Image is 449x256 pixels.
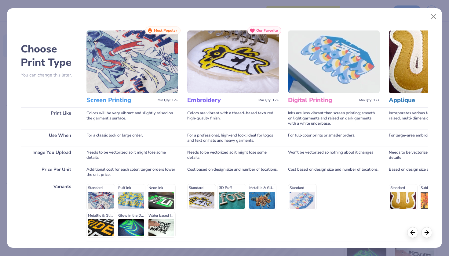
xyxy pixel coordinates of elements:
[21,130,77,147] div: Use When
[187,147,279,164] div: Needs to be vectorized so it might lose some details
[154,28,177,33] span: Most Popular
[21,181,77,241] div: Variants
[158,98,178,102] span: Min Qty: 12+
[21,164,77,181] div: Price Per Unit
[288,107,380,130] div: Inks are less vibrant than screen printing; smooth on light garments and raised on dark garments ...
[86,96,155,104] h3: Screen Printing
[86,30,178,93] img: Screen Printing
[86,147,178,164] div: Needs to be vectorized so it might lose some details
[187,96,256,104] h3: Embroidery
[359,98,380,102] span: Min Qty: 12+
[288,30,380,93] img: Digital Printing
[21,42,77,69] h2: Choose Print Type
[187,30,279,93] img: Embroidery
[21,73,77,78] p: You can change this later.
[187,164,279,181] div: Cost based on design size and number of locations.
[86,130,178,147] div: For a classic look or large order.
[187,107,279,130] div: Colors are vibrant with a thread-based textured, high-quality finish.
[288,96,357,104] h3: Digital Printing
[256,28,278,33] span: Our Favorite
[21,147,77,164] div: Image You Upload
[258,98,279,102] span: Min Qty: 12+
[21,107,77,130] div: Print Like
[288,147,380,164] div: Won't be vectorized so nothing about it changes
[288,164,380,181] div: Cost based on design size and number of locations.
[86,107,178,130] div: Colors will be very vibrant and slightly raised on the garment's surface.
[187,130,279,147] div: For a professional, high-end look; ideal for logos and text on hats and heavy garments.
[86,164,178,181] div: Additional cost for each color; larger orders lower the unit price.
[428,11,440,23] button: Close
[288,130,380,147] div: For full-color prints or smaller orders.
